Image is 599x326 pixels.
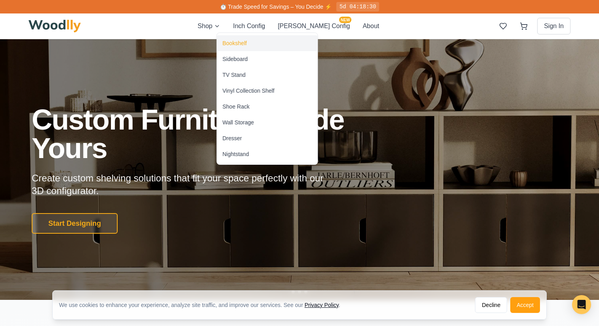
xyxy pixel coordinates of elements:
div: TV Stand [223,71,246,79]
div: Shop [217,32,318,165]
div: Bookshelf [223,39,247,47]
div: Wall Storage [223,118,254,126]
div: Nightstand [223,150,249,158]
div: Dresser [223,134,242,142]
div: Vinyl Collection Shelf [223,87,275,95]
div: Shoe Rack [223,103,250,111]
div: Sideboard [223,55,248,63]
